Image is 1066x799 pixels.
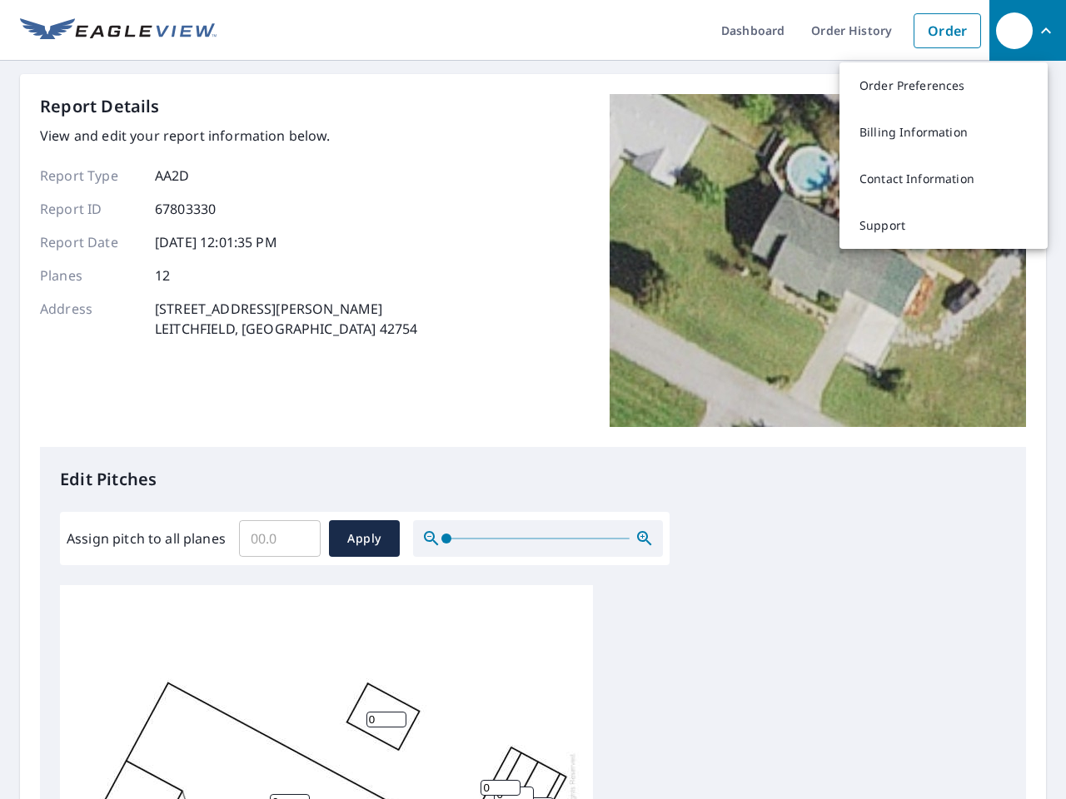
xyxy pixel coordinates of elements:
a: Order Preferences [839,62,1048,109]
a: Contact Information [839,156,1048,202]
p: Address [40,299,140,339]
input: 00.0 [239,515,321,562]
button: Apply [329,520,400,557]
p: 12 [155,266,170,285]
p: AA2D [155,166,190,186]
p: [DATE] 12:01:35 PM [155,232,277,252]
p: Report Type [40,166,140,186]
a: Order [914,13,981,48]
label: Assign pitch to all planes [67,529,226,548]
span: Apply [342,529,386,549]
img: Top image [610,94,1026,427]
p: Report ID [40,199,140,219]
p: Report Date [40,232,140,252]
p: [STREET_ADDRESS][PERSON_NAME] LEITCHFIELD, [GEOGRAPHIC_DATA] 42754 [155,299,417,339]
p: Planes [40,266,140,285]
a: Support [839,202,1048,249]
a: Billing Information [839,109,1048,156]
p: Edit Pitches [60,467,1006,492]
img: EV Logo [20,18,217,43]
p: Report Details [40,94,160,119]
p: 67803330 [155,199,216,219]
p: View and edit your report information below. [40,126,417,146]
